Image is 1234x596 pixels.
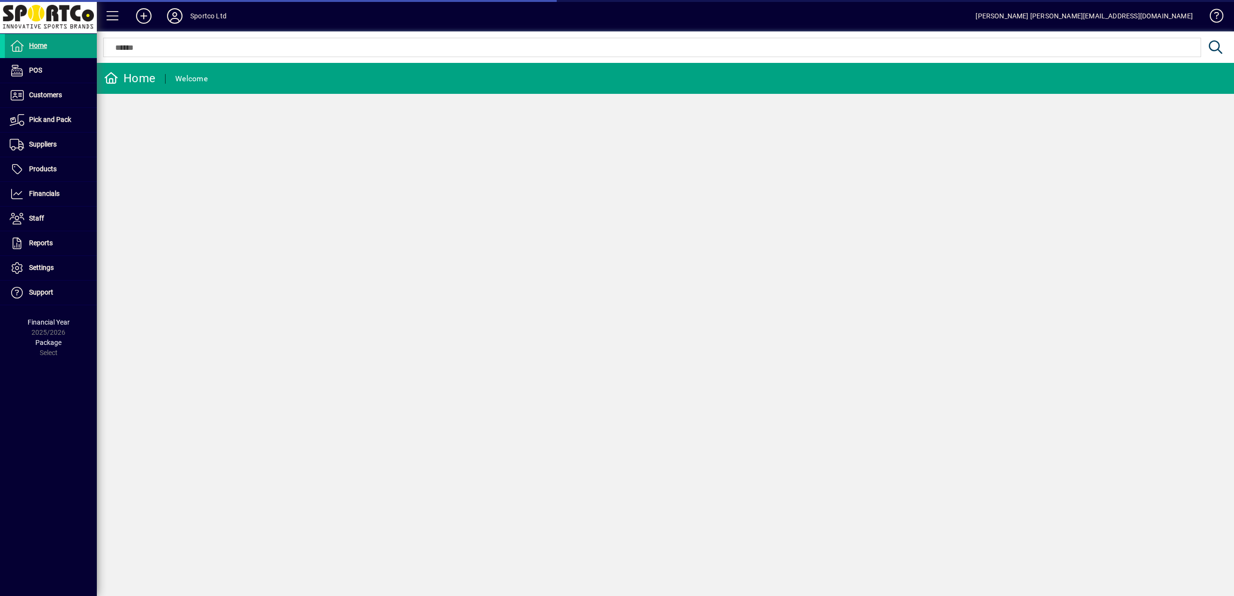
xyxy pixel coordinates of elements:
[35,339,61,346] span: Package
[29,264,54,271] span: Settings
[175,71,208,87] div: Welcome
[29,190,60,197] span: Financials
[29,165,57,173] span: Products
[29,239,53,247] span: Reports
[159,7,190,25] button: Profile
[29,214,44,222] span: Staff
[190,8,227,24] div: Sportco Ltd
[104,71,155,86] div: Home
[5,281,97,305] a: Support
[5,59,97,83] a: POS
[29,288,53,296] span: Support
[28,318,70,326] span: Financial Year
[29,91,62,99] span: Customers
[5,133,97,157] a: Suppliers
[128,7,159,25] button: Add
[1203,2,1222,33] a: Knowledge Base
[29,42,47,49] span: Home
[29,140,57,148] span: Suppliers
[29,66,42,74] span: POS
[5,83,97,107] a: Customers
[5,157,97,181] a: Products
[5,207,97,231] a: Staff
[29,116,71,123] span: Pick and Pack
[5,108,97,132] a: Pick and Pack
[975,8,1193,24] div: [PERSON_NAME] [PERSON_NAME][EMAIL_ADDRESS][DOMAIN_NAME]
[5,182,97,206] a: Financials
[5,231,97,255] a: Reports
[5,256,97,280] a: Settings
